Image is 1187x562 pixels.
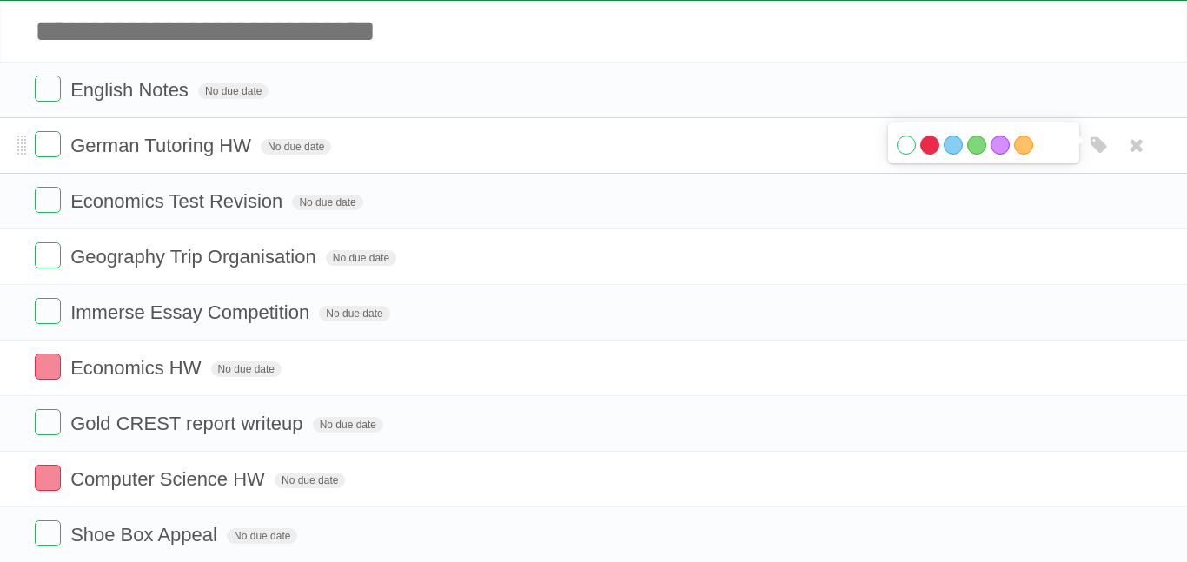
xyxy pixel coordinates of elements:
span: Geography Trip Organisation [70,246,321,268]
label: Green [967,136,986,155]
label: Red [920,136,939,155]
label: Done [35,465,61,491]
label: Done [35,354,61,380]
span: No due date [326,250,396,266]
span: No due date [261,139,331,155]
label: Blue [944,136,963,155]
span: Economics HW [70,357,205,379]
span: Immerse Essay Competition [70,301,314,323]
label: Orange [1014,136,1033,155]
span: No due date [319,306,389,321]
span: Shoe Box Appeal [70,524,222,545]
span: No due date [198,83,269,99]
span: Economics Test Revision [70,190,287,212]
label: Done [35,409,61,435]
label: Done [35,298,61,324]
span: Gold CREST report writeup [70,413,307,434]
span: No due date [292,195,362,210]
label: Done [35,131,61,157]
label: Done [35,242,61,268]
label: Done [35,187,61,213]
span: No due date [275,473,345,488]
label: Done [35,76,61,102]
label: Done [35,520,61,546]
span: Computer Science HW [70,468,269,490]
span: No due date [313,417,383,433]
span: German Tutoring HW [70,135,255,156]
span: No due date [227,528,297,544]
label: White [897,136,916,155]
span: No due date [211,361,282,377]
label: Purple [991,136,1010,155]
span: English Notes [70,79,193,101]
